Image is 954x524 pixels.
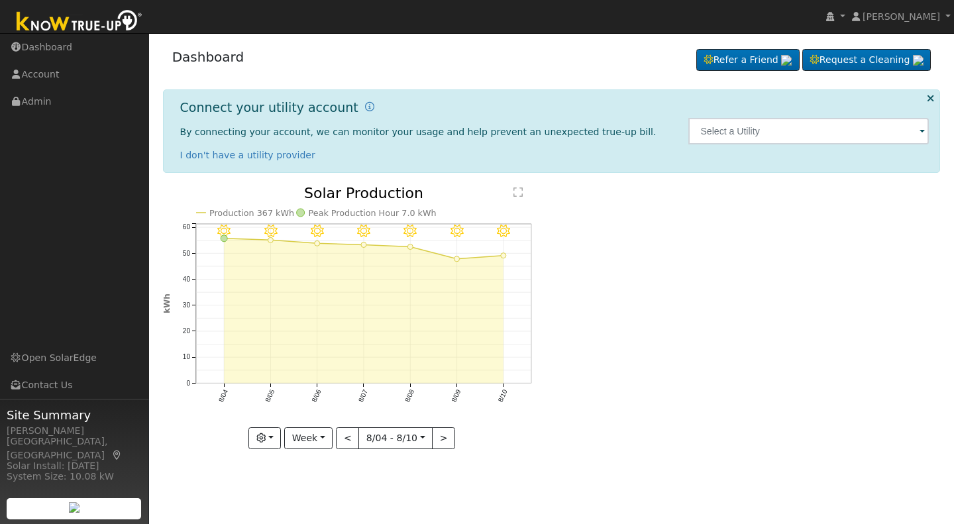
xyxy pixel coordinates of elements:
[180,127,657,137] span: By connecting your account, we can monitor your usage and help prevent an unexpected true-up bill.
[172,49,244,65] a: Dashboard
[7,435,142,462] div: [GEOGRAPHIC_DATA], [GEOGRAPHIC_DATA]
[180,100,358,115] h1: Connect your utility account
[69,502,79,513] img: retrieve
[111,450,123,460] a: Map
[7,406,142,424] span: Site Summary
[10,7,149,37] img: Know True-Up
[7,470,142,484] div: System Size: 10.08 kW
[7,424,142,438] div: [PERSON_NAME]
[913,55,924,66] img: retrieve
[696,49,800,72] a: Refer a Friend
[7,459,142,473] div: Solar Install: [DATE]
[781,55,792,66] img: retrieve
[688,118,929,144] input: Select a Utility
[180,150,315,160] a: I don't have a utility provider
[863,11,940,22] span: [PERSON_NAME]
[802,49,931,72] a: Request a Cleaning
